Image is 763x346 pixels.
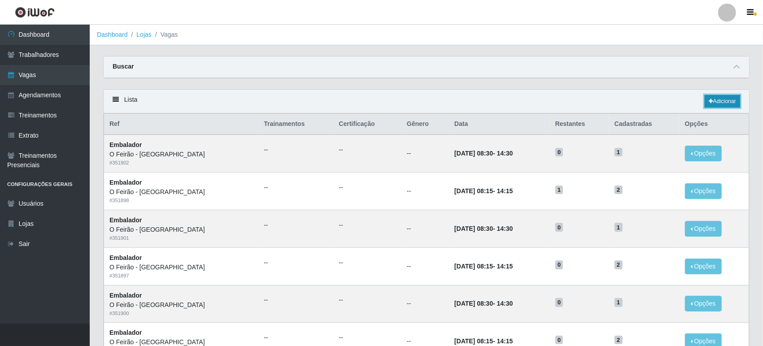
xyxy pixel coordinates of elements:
[113,63,134,70] strong: Buscar
[334,114,401,135] th: Certificação
[152,30,178,39] li: Vagas
[264,145,328,155] ul: --
[109,225,253,234] div: O Feirão - [GEOGRAPHIC_DATA]
[615,260,623,269] span: 2
[497,187,513,195] time: 14:15
[109,150,253,159] div: O Feirão - [GEOGRAPHIC_DATA]
[555,260,563,269] span: 0
[454,225,493,232] time: [DATE] 08:30
[454,300,493,307] time: [DATE] 08:30
[109,216,142,224] strong: Embalador
[401,247,449,285] td: --
[454,263,493,270] time: [DATE] 08:15
[264,221,328,230] ul: --
[497,150,513,157] time: 14:30
[109,187,253,197] div: O Feirão - [GEOGRAPHIC_DATA]
[401,285,449,323] td: --
[109,141,142,148] strong: Embalador
[401,114,449,135] th: Gênero
[339,258,396,268] ul: --
[685,296,722,311] button: Opções
[15,7,55,18] img: CoreUI Logo
[109,329,142,336] strong: Embalador
[615,223,623,232] span: 1
[339,333,396,342] ul: --
[454,263,513,270] strong: -
[615,186,623,195] span: 2
[109,159,253,167] div: # 351902
[555,186,563,195] span: 1
[685,183,722,199] button: Opções
[497,263,513,270] time: 14:15
[401,210,449,247] td: --
[555,298,563,307] span: 0
[97,31,128,38] a: Dashboard
[90,25,763,45] nav: breadcrumb
[264,258,328,268] ul: --
[454,150,513,157] strong: -
[454,187,493,195] time: [DATE] 08:15
[680,114,749,135] th: Opções
[609,114,680,135] th: Cadastradas
[685,221,722,237] button: Opções
[401,173,449,210] td: --
[454,150,493,157] time: [DATE] 08:30
[109,310,253,317] div: # 351900
[497,337,513,345] time: 14:15
[339,145,396,155] ul: --
[109,254,142,261] strong: Embalador
[497,300,513,307] time: 14:30
[685,259,722,274] button: Opções
[615,336,623,345] span: 2
[449,114,550,135] th: Data
[550,114,609,135] th: Restantes
[615,148,623,157] span: 1
[109,234,253,242] div: # 351901
[136,31,151,38] a: Lojas
[555,223,563,232] span: 0
[454,225,513,232] strong: -
[339,221,396,230] ul: --
[401,134,449,172] td: --
[705,95,740,108] a: Adicionar
[497,225,513,232] time: 14:30
[264,333,328,342] ul: --
[104,114,259,135] th: Ref
[339,295,396,305] ul: --
[109,179,142,186] strong: Embalador
[264,295,328,305] ul: --
[555,148,563,157] span: 0
[615,298,623,307] span: 1
[104,90,749,113] div: Lista
[258,114,333,135] th: Trainamentos
[555,336,563,345] span: 0
[109,197,253,204] div: # 351898
[109,272,253,280] div: # 351897
[454,337,513,345] strong: -
[264,183,328,192] ul: --
[109,263,253,272] div: O Feirão - [GEOGRAPHIC_DATA]
[109,292,142,299] strong: Embalador
[454,337,493,345] time: [DATE] 08:15
[339,183,396,192] ul: --
[109,300,253,310] div: O Feirão - [GEOGRAPHIC_DATA]
[685,146,722,161] button: Opções
[454,187,513,195] strong: -
[454,300,513,307] strong: -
